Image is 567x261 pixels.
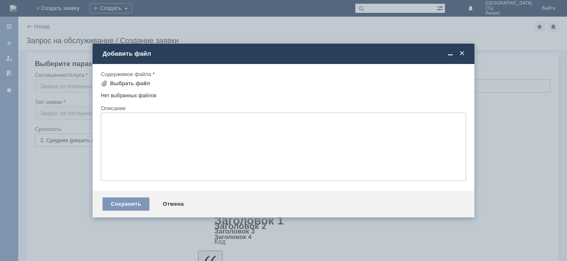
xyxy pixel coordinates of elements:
[101,71,464,77] div: Содержимое файла
[103,50,466,57] div: Добавить файл
[110,80,150,87] div: Выбрать файл
[446,50,455,57] span: Свернуть (Ctrl + M)
[3,3,121,10] div: просьба удалить отл.чеки
[101,106,464,111] div: Описание
[458,50,466,57] span: Закрыть
[101,89,466,99] div: Нет выбранных файлов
